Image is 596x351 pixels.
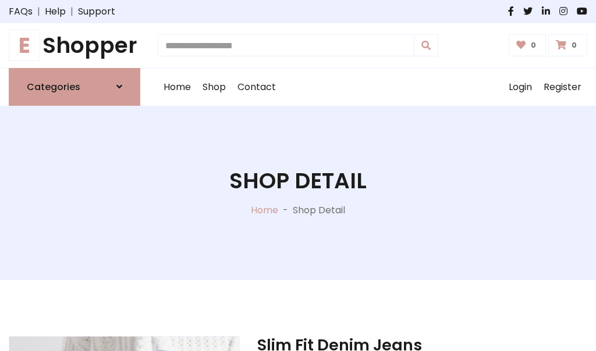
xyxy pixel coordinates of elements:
a: Categories [9,68,140,106]
h1: Shopper [9,33,140,59]
span: E [9,30,40,61]
span: | [66,5,78,19]
a: Help [45,5,66,19]
a: EShopper [9,33,140,59]
p: Shop Detail [293,203,345,217]
a: Contact [232,69,282,106]
a: Home [158,69,197,106]
a: 0 [509,34,547,56]
h6: Categories [27,81,80,92]
span: 0 [569,40,580,51]
a: Register [538,69,587,106]
a: Shop [197,69,232,106]
h1: Shop Detail [229,168,367,194]
p: - [278,203,293,217]
span: 0 [528,40,539,51]
a: Home [251,203,278,217]
a: Support [78,5,115,19]
span: | [33,5,45,19]
a: 0 [548,34,587,56]
a: FAQs [9,5,33,19]
a: Login [503,69,538,106]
